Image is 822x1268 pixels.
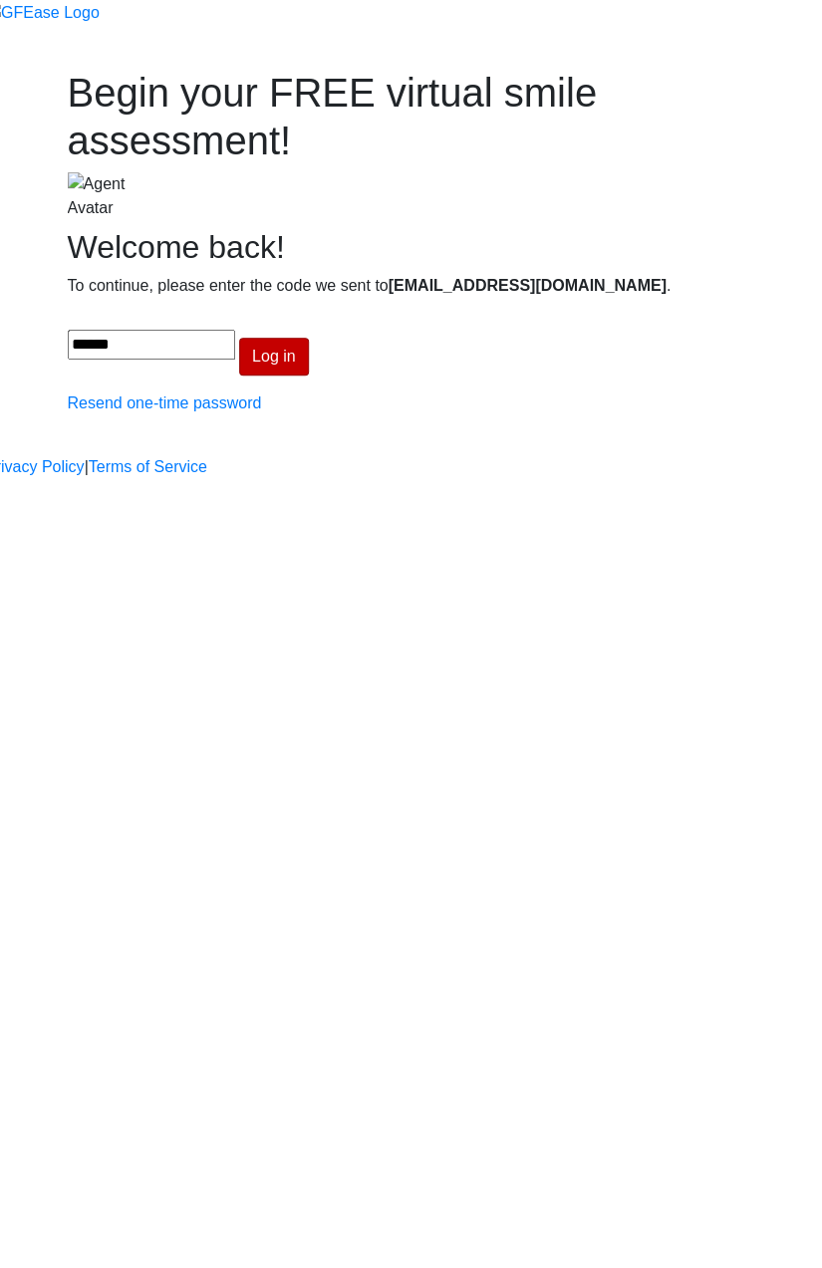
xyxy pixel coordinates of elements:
span: [EMAIL_ADDRESS][DOMAIN_NAME] [389,277,667,294]
h2: Welcome back! [68,228,755,266]
a: Terms of Service [89,455,207,479]
img: Agent Avatar [68,172,157,220]
button: Log in [239,338,309,376]
h1: Begin your FREE virtual smile assessment! [68,69,755,164]
p: To continue, please enter the code we sent to . [68,274,755,298]
a: Resend one-time password [68,394,262,411]
a: | [85,455,89,479]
